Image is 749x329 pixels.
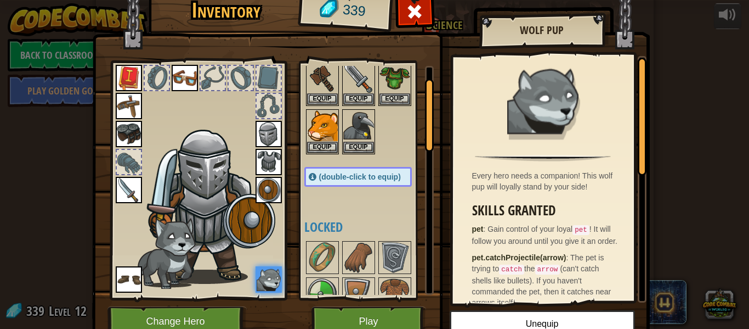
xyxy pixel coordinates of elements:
span: The pet is trying to the (can't catch shells like bullets). If you haven't commanded the pet, the... [472,253,611,307]
img: portrait.png [343,242,374,273]
img: portrait.png [116,121,142,147]
img: portrait.png [256,266,282,293]
img: portrait.png [256,149,282,175]
h4: Locked [304,220,434,234]
img: portrait.png [307,242,338,273]
img: portrait.png [307,278,338,309]
code: catch [499,265,524,275]
strong: pet.catchProjectile(arrow) [472,253,566,262]
span: : [484,225,488,233]
img: portrait.png [343,278,374,309]
img: portrait.png [172,65,198,91]
div: Every hero needs a companion! This wolf pup will loyally stand by your side! [472,170,620,192]
img: portrait.png [379,242,410,273]
img: portrait.png [116,177,142,203]
code: arrow [535,265,560,275]
img: portrait.png [343,62,374,93]
img: male.png [143,124,277,284]
h3: Skills Granted [472,203,620,218]
img: portrait.png [379,62,410,93]
img: portrait.png [307,110,338,141]
button: Equip [343,93,374,105]
img: portrait.png [116,65,142,91]
img: portrait.png [343,110,374,141]
strong: pet [472,225,484,233]
button: Equip [379,93,410,105]
img: portrait.png [116,266,142,293]
img: portrait.png [256,177,282,203]
img: hr.png [475,155,610,161]
span: (double-click to equip) [319,172,401,181]
span: Gain control of your loyal ! It will follow you around until you give it an order. [472,225,617,246]
h2: Wolf Pup [490,24,593,36]
img: portrait.png [507,64,578,136]
img: portrait.png [379,278,410,309]
img: portrait.png [307,62,338,93]
span: : [566,253,570,262]
code: pet [572,225,589,235]
img: portrait.png [116,93,142,119]
img: wolf-pup-paper-doll.png [134,218,196,289]
button: Equip [307,142,338,153]
img: portrait.png [256,121,282,147]
button: Equip [307,93,338,105]
button: Equip [343,142,374,153]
